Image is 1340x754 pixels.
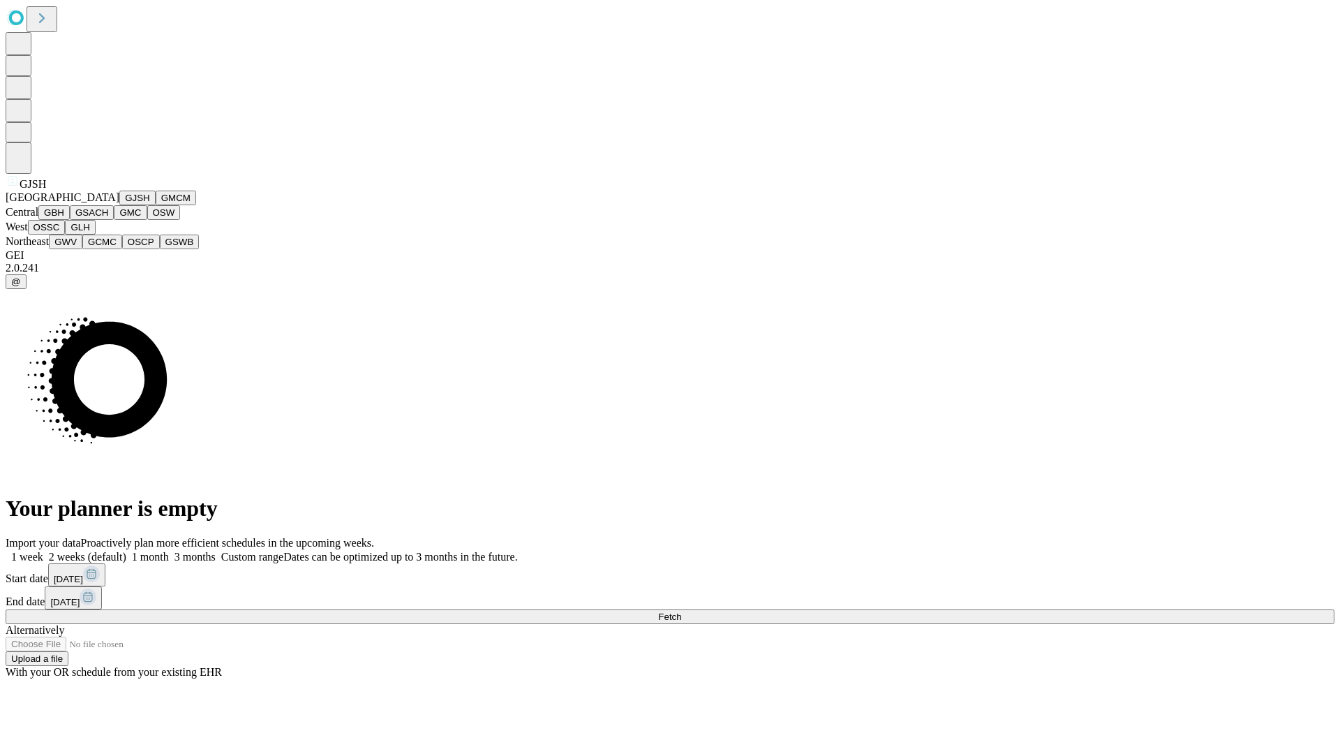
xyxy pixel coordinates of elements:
[114,205,147,220] button: GMC
[160,235,200,249] button: GSWB
[6,563,1334,586] div: Start date
[6,666,222,678] span: With your OR schedule from your existing EHR
[54,574,83,584] span: [DATE]
[6,651,68,666] button: Upload a file
[174,551,216,563] span: 3 months
[6,221,28,232] span: West
[6,206,38,218] span: Central
[6,624,64,636] span: Alternatively
[11,276,21,287] span: @
[283,551,517,563] span: Dates can be optimized up to 3 months in the future.
[6,537,81,549] span: Import your data
[6,496,1334,522] h1: Your planner is empty
[132,551,169,563] span: 1 month
[122,235,160,249] button: OSCP
[50,597,80,607] span: [DATE]
[221,551,283,563] span: Custom range
[658,612,681,622] span: Fetch
[6,262,1334,274] div: 2.0.241
[49,235,82,249] button: GWV
[65,220,95,235] button: GLH
[49,551,126,563] span: 2 weeks (default)
[70,205,114,220] button: GSACH
[6,249,1334,262] div: GEI
[6,609,1334,624] button: Fetch
[45,586,102,609] button: [DATE]
[156,191,196,205] button: GMCM
[81,537,374,549] span: Proactively plan more efficient schedules in the upcoming weeks.
[48,563,105,586] button: [DATE]
[6,274,27,289] button: @
[28,220,66,235] button: OSSC
[20,178,46,190] span: GJSH
[11,551,43,563] span: 1 week
[147,205,181,220] button: OSW
[6,191,119,203] span: [GEOGRAPHIC_DATA]
[38,205,70,220] button: GBH
[119,191,156,205] button: GJSH
[82,235,122,249] button: GCMC
[6,235,49,247] span: Northeast
[6,586,1334,609] div: End date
